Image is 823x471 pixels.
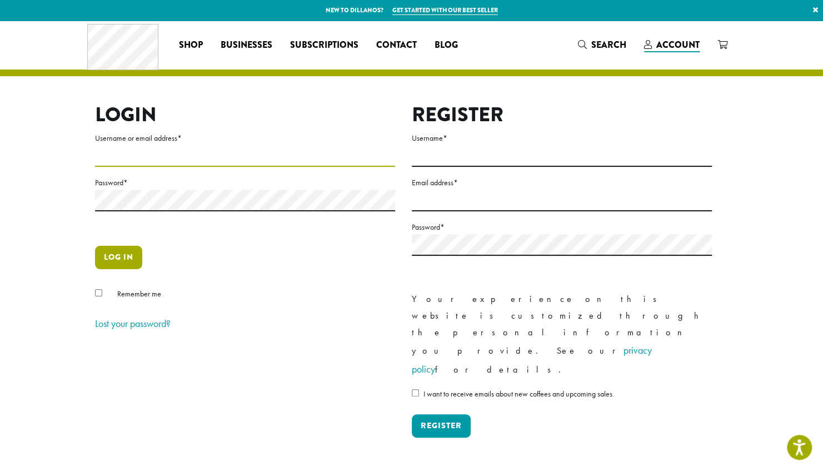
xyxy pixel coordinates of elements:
h2: Login [95,103,395,127]
input: I want to receive emails about new coffees and upcoming sales. [412,389,419,396]
a: Get started with our best seller [392,6,498,15]
a: privacy policy [412,344,652,375]
span: Businesses [221,38,272,52]
span: Account [656,38,700,51]
button: Log in [95,246,142,269]
label: Username or email address [95,131,395,145]
span: Remember me [117,289,161,299]
a: Lost your password? [95,317,171,330]
button: Register [412,414,471,438]
span: I want to receive emails about new coffees and upcoming sales. [423,389,614,399]
span: Shop [179,38,203,52]
p: Your experience on this website is customized through the personal information you provide. See o... [412,291,712,379]
label: Password [412,220,712,234]
span: Contact [376,38,417,52]
span: Subscriptions [290,38,358,52]
a: Search [569,36,635,54]
span: Search [591,38,626,51]
span: Blog [435,38,458,52]
label: Email address [412,176,712,190]
h2: Register [412,103,712,127]
label: Username [412,131,712,145]
a: Shop [170,36,212,54]
label: Password [95,176,395,190]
